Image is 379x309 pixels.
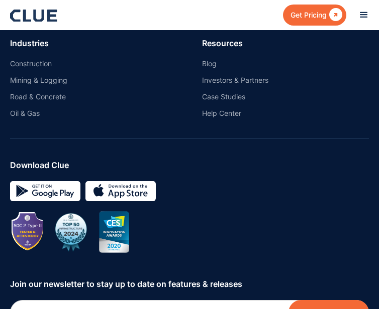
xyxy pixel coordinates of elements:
[10,76,177,85] a: Mining & Logging
[10,92,177,101] a: Road & Concrete
[327,9,342,21] div: 
[13,213,43,250] img: Image showing SOC 2 TYPE II badge for CLUE
[10,181,80,201] img: Google simple icon
[10,109,177,118] a: Oil & Gas
[202,37,369,49] div: Resources
[202,109,369,118] a: Help Center
[291,9,327,21] div: Get Pricing
[50,211,91,252] img: BuiltWorlds Top 50 Infrastructure 2024 award badge with
[99,211,129,253] img: CES innovation award 2020 image
[283,5,346,25] a: Get Pricing
[202,92,369,101] a: Case Studies
[202,59,369,68] a: Blog
[10,159,369,171] div: Download Clue
[85,181,156,201] img: download on the App store
[198,169,379,309] iframe: Chat Widget
[10,37,177,49] div: Industries
[202,76,369,85] a: Investors & Partners
[10,278,369,290] div: Join our newsletter to stay up to date on features & releases
[10,59,177,68] a: Construction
